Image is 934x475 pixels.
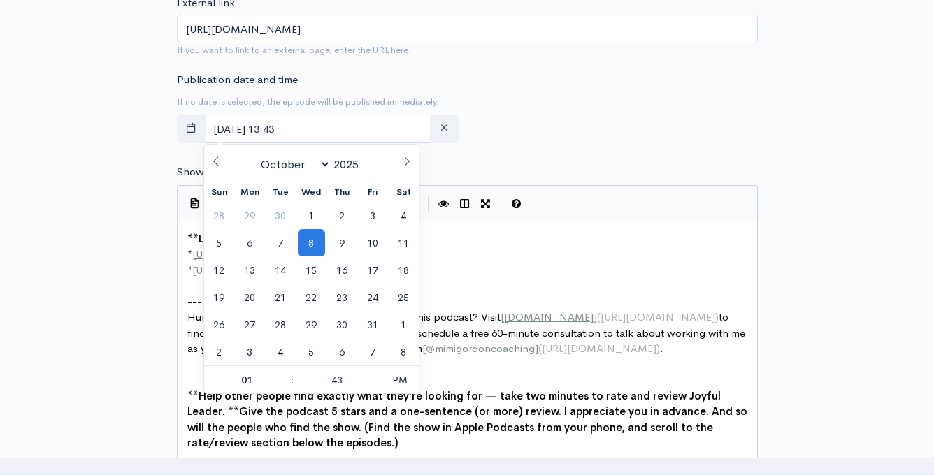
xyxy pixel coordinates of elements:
[177,115,206,143] button: toggle
[535,342,538,355] span: ]
[601,310,715,323] span: [URL][DOMAIN_NAME]
[331,157,368,172] input: Year
[388,188,419,197] span: Sat
[234,188,265,197] span: Mon
[390,202,417,229] span: October 4, 2025
[267,256,294,284] span: October 14, 2025
[594,310,597,323] span: ]
[357,188,388,197] span: Fri
[422,342,426,355] span: [
[298,338,325,365] span: November 5, 2025
[298,229,325,256] span: October 8, 2025
[454,193,475,214] button: Toggle Side by Side
[298,202,325,229] span: October 1, 2025
[359,338,387,365] span: November 7, 2025
[206,311,233,338] span: October 26, 2025
[504,310,594,323] span: [DOMAIN_NAME]
[206,338,233,365] span: November 2, 2025
[329,256,356,284] span: October 16, 2025
[199,232,361,245] span: Links mentioned in this episode:
[359,229,387,256] span: October 10, 2025
[329,284,356,311] span: October 23, 2025
[206,229,233,256] span: October 5, 2025
[329,202,356,229] span: October 2, 2025
[187,373,212,386] span: -----
[501,310,504,323] span: [
[187,310,748,355] span: Hungry for more of the things we talk about on this podcast? Visit to find articles, classes, and...
[426,342,535,355] span: @mimigordoncoaching
[236,229,264,256] span: October 6, 2025
[298,256,325,284] span: October 15, 2025
[236,202,264,229] span: September 29, 2025
[290,366,294,394] span: :
[428,196,429,212] i: |
[506,193,527,214] button: Markdown Guide
[298,284,325,311] span: October 22, 2025
[185,192,206,213] button: Insert Show Notes Template
[715,310,719,323] span: )
[597,310,601,323] span: (
[267,284,294,311] span: October 21, 2025
[206,284,233,311] span: October 19, 2025
[359,256,387,284] span: October 17, 2025
[359,284,387,311] span: October 24, 2025
[204,366,290,394] input: Hour
[390,229,417,256] span: October 11, 2025
[206,256,233,284] span: October 12, 2025
[177,15,758,43] input: Enter URL
[296,188,326,197] span: Wed
[206,202,233,229] span: September 28, 2025
[267,202,294,229] span: September 30, 2025
[187,389,750,450] span: Help other people find exactly what they’re looking for — take two minutes to rate and review Joy...
[390,311,417,338] span: November 1, 2025
[542,342,656,355] span: [URL][DOMAIN_NAME]
[390,338,417,365] span: November 8, 2025
[267,338,294,365] span: November 4, 2025
[329,229,356,256] span: October 9, 2025
[177,96,439,108] small: If no date is selected, the episode will be published immediately.
[359,311,387,338] span: October 31, 2025
[187,295,212,308] span: -----
[177,43,758,57] small: If you want to link to an external page, enter the URL here.
[236,338,264,365] span: November 3, 2025
[656,342,660,355] span: )
[265,188,296,197] span: Tue
[267,311,294,338] span: October 28, 2025
[501,196,502,212] i: |
[390,256,417,284] span: October 18, 2025
[329,338,356,365] span: November 6, 2025
[236,284,264,311] span: October 20, 2025
[326,188,357,197] span: Thu
[298,311,325,338] span: October 29, 2025
[177,164,233,180] label: Show notes
[430,115,459,143] button: clear
[204,188,235,197] span: Sun
[192,263,307,277] span: [URL][DOMAIN_NAME]
[380,366,419,394] span: Click to toggle
[390,284,417,311] span: October 25, 2025
[359,202,387,229] span: October 3, 2025
[433,193,454,214] button: Toggle Preview
[538,342,542,355] span: (
[294,366,380,394] input: Minute
[267,229,294,256] span: October 7, 2025
[329,311,356,338] span: October 30, 2025
[192,247,307,261] span: [URL][DOMAIN_NAME]
[254,156,331,173] select: Month
[475,193,496,214] button: Toggle Fullscreen
[177,72,298,88] label: Publication date and time
[236,256,264,284] span: October 13, 2025
[236,311,264,338] span: October 27, 2025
